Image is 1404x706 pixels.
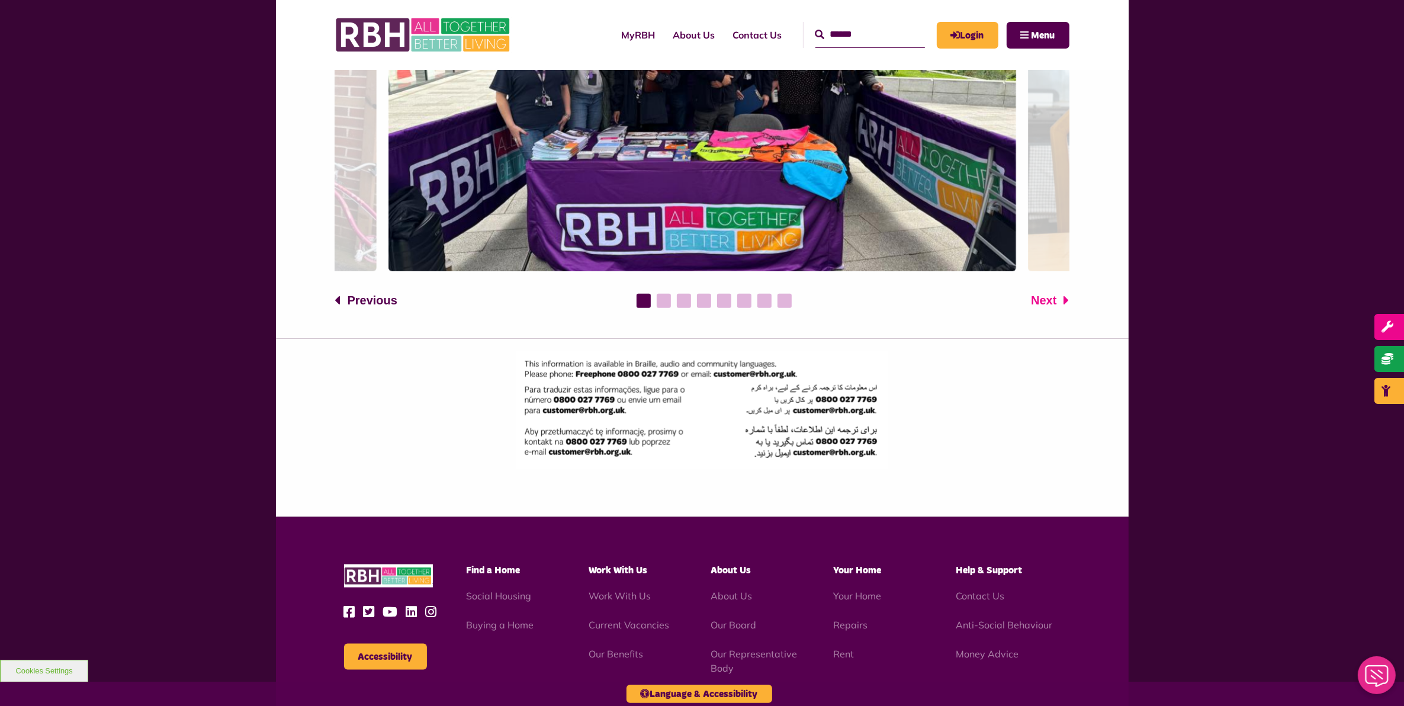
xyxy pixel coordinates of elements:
[956,648,1019,660] a: Money Advice
[956,590,1004,602] a: Contact Us
[589,648,643,660] a: Our Benefits
[697,294,711,308] button: 4 of 8
[466,590,531,602] a: Social Housing - open in a new tab
[613,19,664,51] a: MyRBH
[777,294,792,308] button: 8 of 8
[1032,31,1055,40] span: Menu
[737,294,751,308] button: 6 of 8
[1031,291,1056,309] span: Next
[335,291,397,309] button: Previous
[833,648,854,660] a: Rent
[637,294,651,308] button: 1 of 8
[711,619,756,631] a: Our Board
[1351,653,1404,706] iframe: Netcall Web Assistant for live chat
[657,294,671,308] button: 2 of 8
[589,590,651,602] a: Work With Us
[516,351,888,470] img: This information is available in Braille, audio, and community languages. Call 0800 027 7769 or e...
[956,619,1052,631] a: Anti-Social Behaviour
[627,685,772,703] button: Language & Accessibility
[664,19,724,51] a: About Us
[833,566,881,575] span: Your Home
[711,590,752,602] a: About Us
[1007,22,1069,49] button: Navigation
[833,590,881,602] a: Your Home
[344,564,433,588] img: RBH
[724,19,791,51] a: Contact Us
[757,294,772,308] button: 7 of 8
[711,648,797,674] a: Our Representative Body
[348,291,397,309] span: Previous
[833,619,868,631] a: Repairs
[937,22,998,49] a: MyRBH
[815,22,925,47] input: Search
[589,566,647,575] span: Work With Us
[677,294,691,308] button: 3 of 8
[344,644,427,670] button: Accessibility
[335,12,513,58] img: RBH
[711,566,751,575] span: About Us
[466,619,534,631] a: Buying a Home
[466,566,520,575] span: Find a Home
[1031,291,1069,309] button: Next
[589,619,669,631] a: Current Vacancies
[717,294,731,308] button: 5 of 8
[956,566,1022,575] span: Help & Support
